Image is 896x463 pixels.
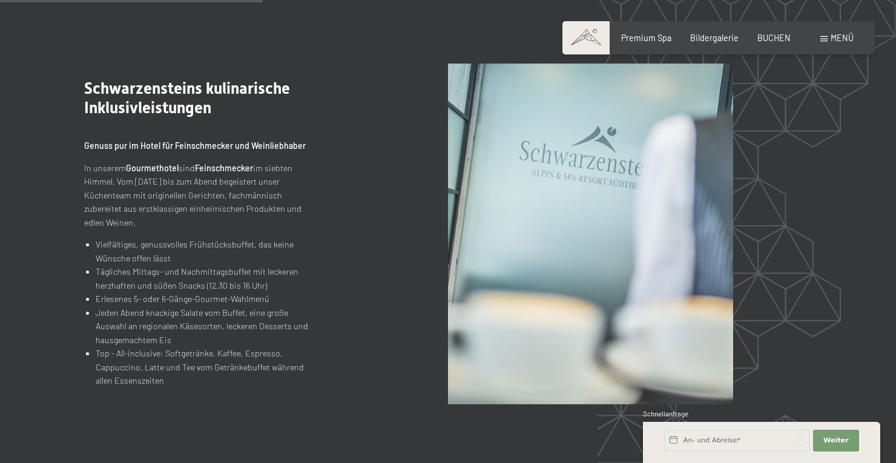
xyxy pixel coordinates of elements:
li: Erlesenes 5- oder 6-Gänge-Gourmet-Wahlmenü [96,292,308,306]
a: Bildergalerie [690,33,739,43]
li: Top - All-inclusive: Softgetränke, Kaffee, Espresso, Cappuccino, Latte und Tee vom Getränkebuffet... [96,347,308,388]
strong: Genuss pur im Hotel für Feinschmecker und Weinliebhaber [84,140,306,151]
p: In unserem sind im siebten Himmel. Vom [DATE] bis zum Abend begeistert unser Küchenteam mit origi... [84,162,308,230]
a: Premium Spa [621,33,671,43]
span: Weiter [823,436,849,445]
button: Weiter [813,430,859,452]
span: Schwarzensteins kulinarische Inklusivleistungen [84,79,290,117]
strong: Feinschmecker [195,163,253,173]
strong: Gourmethotel [126,163,179,173]
a: BUCHEN [757,33,791,43]
span: Schnellanfrage [643,410,688,418]
span: Menü [831,33,854,43]
li: Tägliches Mittags- und Nachmittagsbuffet mit leckeren herzhaften und süßen Snacks (12.30 bis 16 Uhr) [96,265,308,292]
li: Vielfältiges, genussvolles Frühstücksbuffet, das keine Wünsche offen lässt [96,238,308,265]
img: Südtiroler Küche im Hotel Schwarzenstein genießen [448,64,733,404]
li: Jeden Abend knackige Salate vom Buffet, eine große Auswahl an regionalen Käsesorten, leckeren Des... [96,306,308,347]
